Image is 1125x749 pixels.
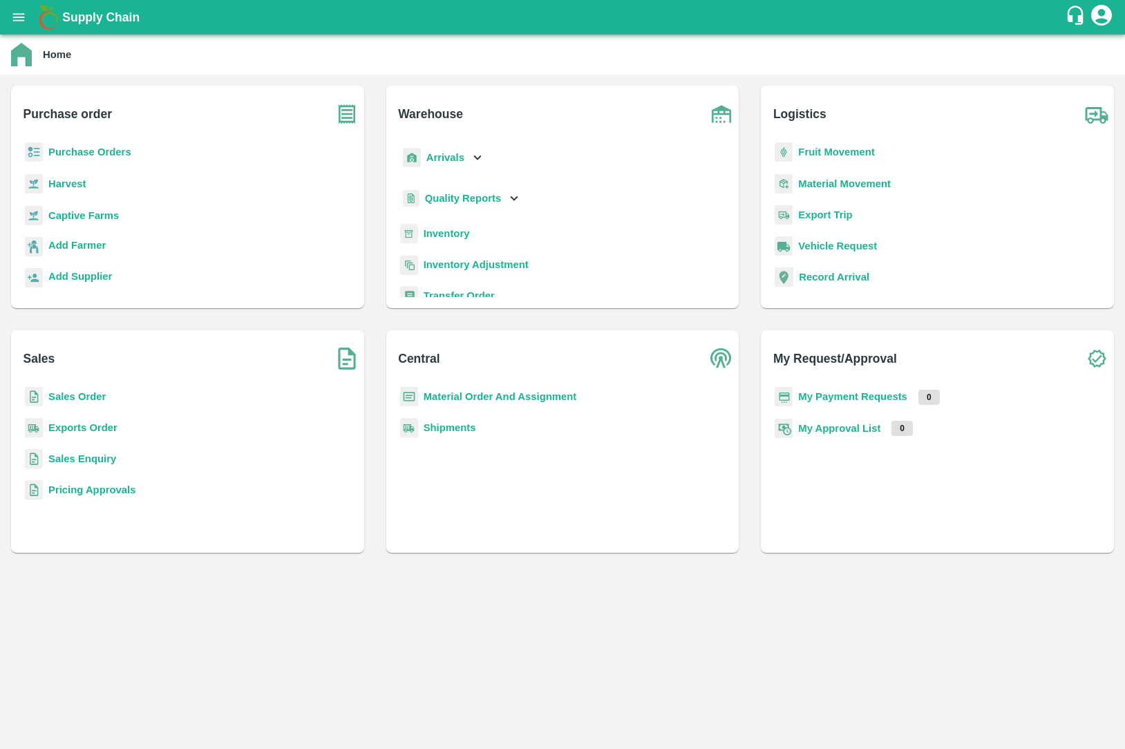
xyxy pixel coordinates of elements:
[398,104,463,124] b: Warehouse
[25,387,43,407] img: sales
[798,146,875,158] a: Fruit Movement
[400,184,522,213] div: Quality Reports
[775,236,793,256] img: vehicle
[48,238,106,256] a: Add Farmer
[48,391,106,402] a: Sales Order
[773,104,826,124] b: Logistics
[25,173,43,194] img: harvest
[798,178,891,189] a: Material Movement
[400,255,418,275] img: inventory
[918,390,940,405] p: 0
[11,43,32,66] img: home
[1065,5,1089,30] div: customer-support
[424,228,470,239] a: Inventory
[48,240,106,251] b: Add Farmer
[43,49,71,60] b: Home
[775,387,793,407] img: payment
[25,205,43,226] img: harvest
[48,422,117,433] a: Exports Order
[48,210,119,221] a: Captive Farms
[400,418,418,438] img: shipments
[330,97,364,131] img: purchase
[62,10,140,24] b: Supply Chain
[1079,97,1114,131] img: truck
[798,423,880,434] a: My Approval List
[48,453,116,464] a: Sales Enquiry
[23,104,112,124] b: Purchase order
[48,178,86,189] a: Harvest
[775,418,793,439] img: approval
[426,152,464,163] b: Arrivals
[3,1,35,33] button: open drawer
[62,8,1065,27] a: Supply Chain
[424,290,495,301] a: Transfer Order
[403,190,419,207] img: qualityReport
[799,272,869,283] a: Record Arrival
[1079,341,1114,376] img: check
[798,209,852,220] a: Export Trip
[25,237,43,257] img: farmer
[400,224,418,244] img: whInventory
[798,391,907,402] a: My Payment Requests
[48,484,135,495] a: Pricing Approvals
[775,267,793,287] img: recordArrival
[35,3,62,31] img: logo
[400,387,418,407] img: centralMaterial
[25,142,43,162] img: reciept
[48,269,112,287] a: Add Supplier
[48,271,112,282] b: Add Supplier
[425,193,502,204] b: Quality Reports
[424,259,529,270] a: Inventory Adjustment
[400,142,486,173] div: Arrivals
[704,97,739,131] img: warehouse
[25,449,43,469] img: sales
[398,349,439,368] b: Central
[424,391,577,402] a: Material Order And Assignment
[891,421,913,436] p: 0
[1089,3,1114,32] div: account of current user
[403,148,421,168] img: whArrival
[775,142,793,162] img: fruit
[330,341,364,376] img: soSales
[25,480,43,500] img: sales
[775,173,793,194] img: material
[424,422,476,433] a: Shipments
[798,240,877,252] a: Vehicle Request
[23,349,55,368] b: Sales
[704,341,739,376] img: central
[48,146,131,158] a: Purchase Orders
[775,205,793,225] img: delivery
[400,286,418,306] img: whTransfer
[773,349,897,368] b: My Request/Approval
[25,418,43,438] img: shipments
[25,268,43,288] img: supplier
